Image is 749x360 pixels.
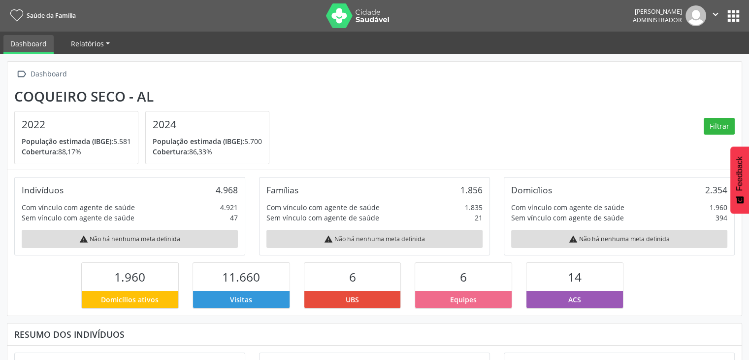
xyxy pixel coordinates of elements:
[716,213,727,223] div: 394
[725,7,742,25] button: apps
[460,184,483,195] div: 1.856
[222,269,260,285] span: 11.660
[153,137,244,146] span: População estimada (IBGE):
[511,230,727,248] div: Não há nenhuma meta definida
[27,11,76,20] span: Saúde da Família
[465,202,483,213] div: 1.835
[3,35,54,54] a: Dashboard
[14,67,68,81] a:  Dashboard
[685,5,706,26] img: img
[633,16,682,24] span: Administrador
[79,235,88,244] i: warning
[220,202,238,213] div: 4.921
[22,136,131,146] p: 5.581
[730,146,749,214] button: Feedback - Mostrar pesquisa
[511,202,624,213] div: Com vínculo com agente de saúde
[450,294,477,305] span: Equipes
[22,146,131,157] p: 88,17%
[153,146,262,157] p: 86,33%
[22,137,113,146] span: População estimada (IBGE):
[460,269,467,285] span: 6
[7,7,76,24] a: Saúde da Família
[22,213,134,223] div: Sem vínculo com agente de saúde
[633,7,682,16] div: [PERSON_NAME]
[216,184,238,195] div: 4.968
[511,184,552,195] div: Domicílios
[22,118,131,131] h4: 2022
[710,9,721,20] i: 
[114,269,145,285] span: 1.960
[706,5,725,26] button: 
[153,136,262,146] p: 5.700
[64,35,117,52] a: Relatórios
[153,118,262,131] h4: 2024
[230,294,252,305] span: Visitas
[346,294,359,305] span: UBS
[511,213,624,223] div: Sem vínculo com agente de saúde
[735,156,744,191] span: Feedback
[704,118,735,135] button: Filtrar
[568,294,581,305] span: ACS
[29,67,68,81] div: Dashboard
[22,147,58,156] span: Cobertura:
[266,213,379,223] div: Sem vínculo com agente de saúde
[153,147,189,156] span: Cobertura:
[705,184,727,195] div: 2.354
[266,202,380,213] div: Com vínculo com agente de saúde
[266,230,483,248] div: Não há nenhuma meta definida
[569,235,578,244] i: warning
[349,269,356,285] span: 6
[71,39,104,48] span: Relatórios
[101,294,159,305] span: Domicílios ativos
[22,202,135,213] div: Com vínculo com agente de saúde
[230,213,238,223] div: 47
[568,269,582,285] span: 14
[14,67,29,81] i: 
[324,235,333,244] i: warning
[22,184,64,195] div: Indivíduos
[710,202,727,213] div: 1.960
[475,213,483,223] div: 21
[14,88,276,105] div: Coqueiro Seco - AL
[266,184,298,195] div: Famílias
[14,329,735,340] div: Resumo dos indivíduos
[22,230,238,248] div: Não há nenhuma meta definida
